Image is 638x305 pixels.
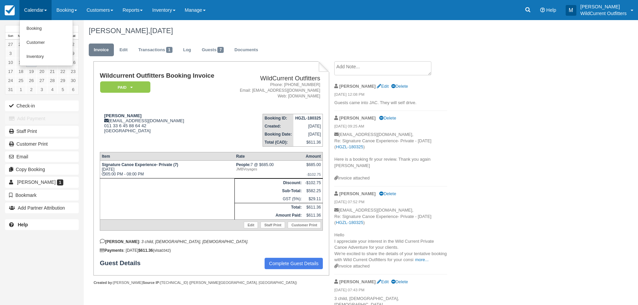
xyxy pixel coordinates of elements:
[104,113,142,118] strong: [PERSON_NAME]
[26,67,37,76] a: 19
[68,76,78,85] a: 30
[217,47,224,53] span: 7
[5,177,79,187] a: [PERSON_NAME] 1
[100,81,148,93] a: Paid
[263,114,294,123] th: Booking ID:
[334,199,447,207] em: [DATE] 07:52 PM
[234,161,303,178] td: 7 @ $685.00
[336,144,363,149] a: HGZL-180325
[19,20,73,66] ul: Calendar
[115,44,133,57] a: Edit
[16,85,26,94] a: 1
[47,85,58,94] a: 4
[16,49,26,58] a: 4
[68,58,78,67] a: 16
[305,172,321,176] em: -$102.75
[334,263,447,270] div: Invoice attached
[68,49,78,58] a: 9
[5,40,16,49] a: 27
[5,85,16,94] a: 31
[566,5,576,16] div: M
[16,76,26,85] a: 25
[336,220,363,225] a: HGZL-180325
[102,162,178,167] strong: Signature Canoe Experience- Private (7)
[5,76,16,85] a: 24
[263,138,294,147] th: Total (CAD):
[100,239,140,244] strong: [PERSON_NAME]:
[138,248,153,253] strong: $611.36
[305,162,321,172] div: $685.00
[5,126,79,137] a: Staff Print
[244,222,258,228] a: Edit
[89,44,114,57] a: Invoice
[229,44,263,57] a: Documents
[5,219,79,230] a: Help
[5,5,15,15] img: checkfront-main-nav-mini-logo.png
[47,67,58,76] a: 21
[20,22,73,36] a: Booking
[339,84,376,89] strong: [PERSON_NAME]
[334,175,447,181] div: Invoice attached
[5,164,79,175] button: Copy Booking
[295,116,321,121] strong: HGZL-180325
[37,85,47,94] a: 3
[377,279,388,284] a: Edit
[5,58,16,67] a: 10
[68,67,78,76] a: 23
[391,84,408,89] a: Delete
[234,179,303,187] th: Discount:
[303,203,323,212] td: $611.36
[379,116,396,121] a: Delete
[161,248,169,252] small: 0342
[20,50,73,64] a: Inventory
[234,195,303,203] td: GST (5%):
[261,222,285,228] a: Staff Print
[236,162,251,167] strong: People
[133,44,178,57] a: Transactions1
[26,85,37,94] a: 2
[16,58,26,67] a: 11
[100,81,150,93] em: Paid
[5,49,16,58] a: 3
[100,72,227,79] h1: Wildcurrent Outfitters Booking Invoice
[377,84,388,89] a: Edit
[339,279,376,284] strong: [PERSON_NAME]
[100,152,234,161] th: Item
[150,26,173,35] span: [DATE]
[68,85,78,94] a: 6
[166,47,172,53] span: 1
[37,67,47,76] a: 20
[288,222,321,228] a: Customer Print
[178,44,196,57] a: Log
[415,257,428,262] a: more...
[234,203,303,212] th: Total:
[89,27,557,35] h1: [PERSON_NAME],
[293,138,323,147] td: $611.36
[234,152,303,161] th: Rate
[100,248,124,253] strong: Payments
[197,44,229,57] a: Guests7
[540,8,545,12] i: Help
[234,211,303,220] th: Amount Paid:
[334,92,447,99] em: [DATE] 12:08 PM
[100,248,323,253] div: : [DATE] (visa )
[293,130,323,138] td: [DATE]
[57,179,63,185] span: 1
[293,122,323,130] td: [DATE]
[20,36,73,50] a: Customer
[5,139,79,149] a: Customer Print
[5,113,79,124] button: Add Payment
[5,203,79,213] button: Add Partner Attribution
[100,113,227,133] div: [EMAIL_ADDRESS][DOMAIN_NAME] 011 33 6 45 88 64 42 [GEOGRAPHIC_DATA]
[37,76,47,85] a: 27
[339,116,376,121] strong: [PERSON_NAME]
[263,122,294,130] th: Created:
[236,167,302,171] em: JMBVoyages
[58,67,68,76] a: 22
[143,281,160,285] strong: Source IP:
[68,40,78,49] a: 2
[234,187,303,195] th: Sub-Total:
[68,32,78,40] th: Sat
[100,161,234,178] td: [DATE] 05:00 PM - 08:00 PM
[379,191,396,196] a: Delete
